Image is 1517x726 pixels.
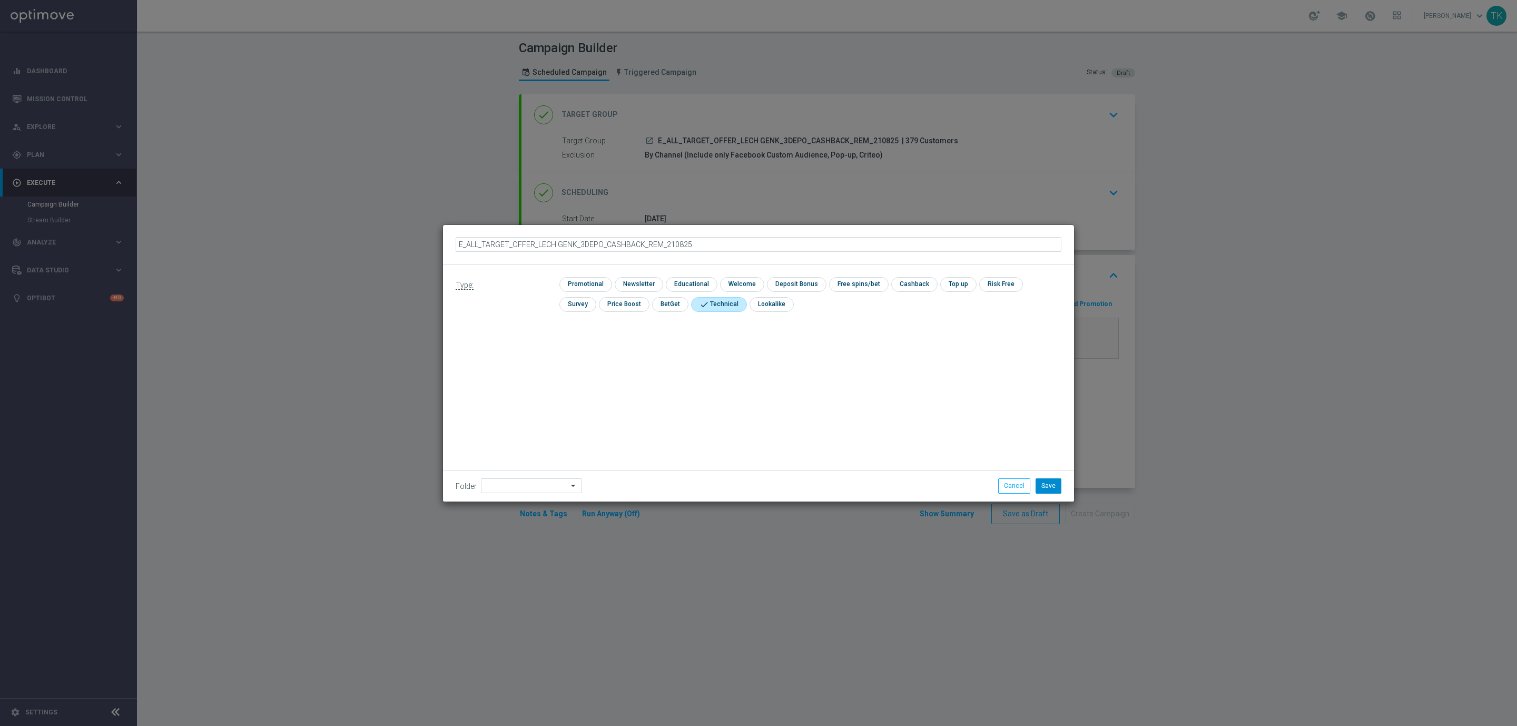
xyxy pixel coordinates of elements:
[456,237,1061,252] input: New Action
[568,479,579,493] i: arrow_drop_down
[1036,478,1061,493] button: Save
[456,281,474,290] span: Type:
[998,478,1030,493] button: Cancel
[456,482,477,491] label: Folder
